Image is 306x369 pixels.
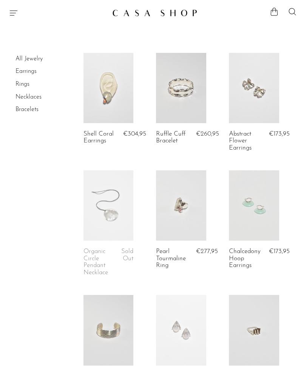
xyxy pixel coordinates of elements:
[229,248,261,269] a: Chalcedony Hoop Earrings
[156,248,187,269] a: Pearl Tourmaline Ring
[196,131,219,137] span: €260,95
[15,107,39,113] a: Bracelets
[269,131,290,137] span: €173,95
[15,56,43,62] a: All Jewelry
[229,131,260,151] a: Abstract Flower Earrings
[83,248,114,276] a: Organic Circle Pendant Necklace
[196,248,218,255] span: €277,95
[83,131,114,145] a: Shell Coral Earrings
[123,131,146,137] span: €304,95
[15,68,37,74] a: Earrings
[9,8,18,17] button: Menu
[121,248,133,261] span: Sold Out
[15,94,42,100] a: Necklaces
[15,81,29,87] a: Rings
[156,131,187,145] a: Ruffle Cuff Bracelet
[269,248,290,255] span: €173,95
